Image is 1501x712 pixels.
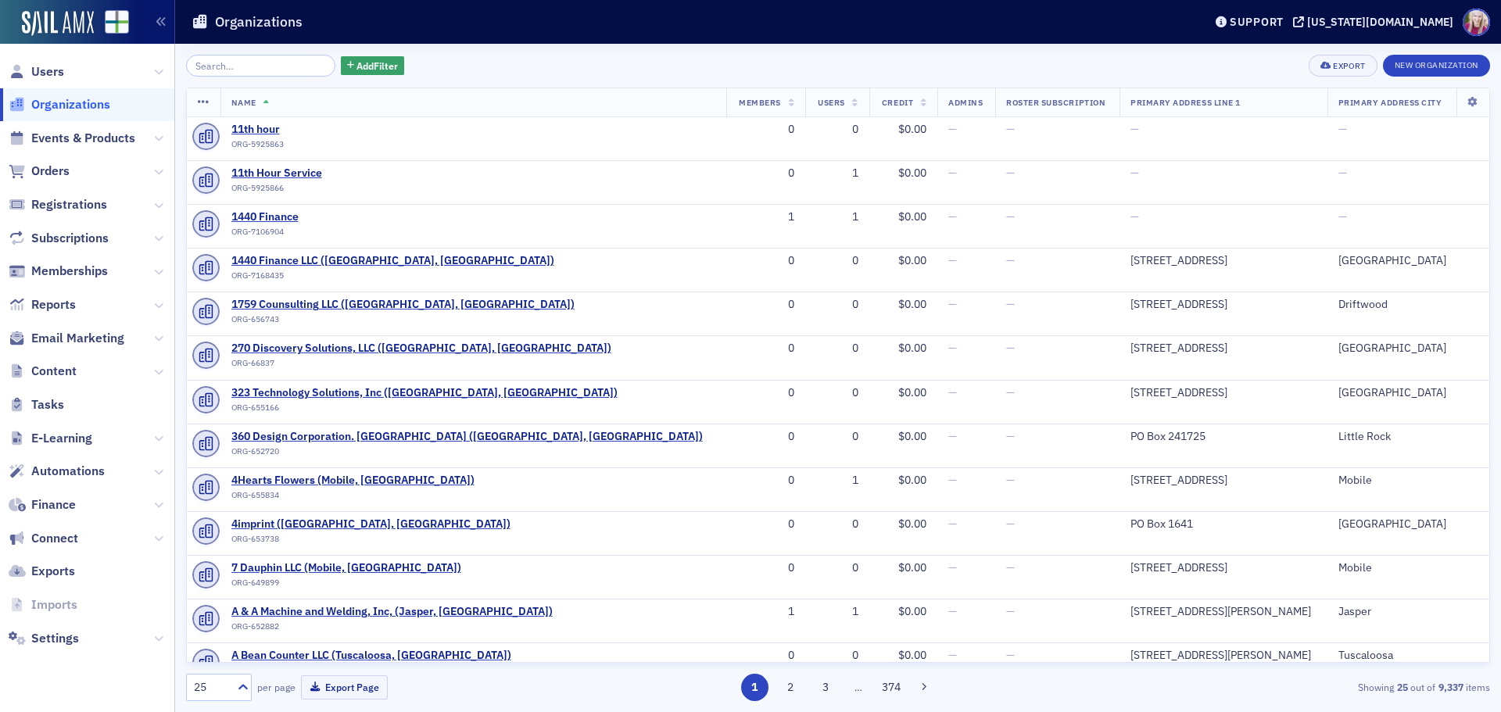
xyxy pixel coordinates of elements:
div: Support [1230,15,1284,29]
div: 1 [816,605,858,619]
div: [GEOGRAPHIC_DATA] [1338,517,1478,531]
div: [GEOGRAPHIC_DATA] [1338,254,1478,268]
span: 1759 Counsulting LLC (Driftwood, TX) [231,298,575,312]
span: 323 Technology Solutions, Inc (Irondale, AL) [231,386,618,400]
span: — [948,429,957,443]
span: $0.00 [898,341,926,355]
span: $0.00 [898,209,926,224]
a: Orders [9,163,70,180]
span: Subscriptions [31,230,109,247]
a: Exports [9,563,75,580]
span: — [948,604,957,618]
input: Search… [186,55,335,77]
span: — [1338,166,1347,180]
strong: 9,337 [1435,680,1466,694]
h1: Organizations [215,13,303,31]
span: 4Hearts Flowers (Mobile, AL) [231,474,475,488]
strong: 25 [1394,680,1410,694]
div: 1 [816,210,858,224]
div: 0 [737,123,794,137]
div: [STREET_ADDRESS] [1130,386,1317,400]
img: SailAMX [105,10,129,34]
div: Tuscaloosa [1338,649,1478,663]
a: 360 Design Corporation. [GEOGRAPHIC_DATA] ([GEOGRAPHIC_DATA], [GEOGRAPHIC_DATA]) [231,430,703,444]
a: 323 Technology Solutions, Inc ([GEOGRAPHIC_DATA], [GEOGRAPHIC_DATA]) [231,386,618,400]
span: Organizations [31,96,110,113]
img: SailAMX [22,11,94,36]
span: 11th Hour Service [231,166,374,181]
div: 1 [737,605,794,619]
span: Name [231,97,256,108]
a: Connect [9,530,78,547]
button: Export [1309,55,1377,77]
span: $0.00 [898,429,926,443]
button: 3 [812,674,840,701]
span: Admins [948,97,983,108]
button: New Organization [1383,55,1490,77]
a: A & A Machine and Welding, Inc, (Jasper, [GEOGRAPHIC_DATA]) [231,605,553,619]
a: Reports [9,296,76,313]
span: Email Marketing [31,330,124,347]
span: $0.00 [898,166,926,180]
div: 0 [737,517,794,531]
div: 25 [194,679,228,696]
span: E-Learning [31,430,92,447]
div: 0 [737,649,794,663]
div: [STREET_ADDRESS] [1130,561,1317,575]
span: Settings [31,630,79,647]
div: [STREET_ADDRESS] [1130,254,1317,268]
span: — [948,122,957,136]
div: 0 [737,298,794,312]
a: Email Marketing [9,330,124,347]
span: Exports [31,563,75,580]
span: $0.00 [898,297,926,311]
a: Registrations [9,196,107,213]
a: 11th hour [231,123,374,137]
div: ORG-66837 [231,358,611,374]
div: 0 [816,298,858,312]
a: 4imprint ([GEOGRAPHIC_DATA], [GEOGRAPHIC_DATA]) [231,517,510,531]
span: — [948,473,957,487]
div: 0 [737,474,794,488]
div: [STREET_ADDRESS] [1130,342,1317,356]
a: 1440 Finance LLC ([GEOGRAPHIC_DATA], [GEOGRAPHIC_DATA]) [231,254,554,268]
span: Primary Address City [1338,97,1442,108]
span: — [948,341,957,355]
div: PO Box 1641 [1130,517,1317,531]
div: 1 [816,166,858,181]
span: $0.00 [898,517,926,531]
span: — [1130,122,1139,136]
span: — [1006,166,1015,180]
button: 1 [741,674,768,701]
a: Automations [9,463,105,480]
div: 0 [737,430,794,444]
div: PO Box 241725 [1130,430,1317,444]
div: ORG-655834 [231,490,475,506]
span: — [948,385,957,399]
span: — [1006,253,1015,267]
a: 1440 Finance [231,210,374,224]
div: [STREET_ADDRESS] [1130,474,1317,488]
button: 2 [776,674,804,701]
div: [STREET_ADDRESS][PERSON_NAME] [1130,649,1317,663]
span: — [1006,122,1015,136]
span: — [1006,473,1015,487]
div: 0 [816,254,858,268]
div: ORG-7106904 [231,227,374,242]
div: Little Rock [1338,430,1478,444]
div: 0 [816,517,858,531]
span: $0.00 [898,604,926,618]
a: Content [9,363,77,380]
div: 0 [737,386,794,400]
span: Events & Products [31,130,135,147]
span: — [948,648,957,662]
span: — [1338,122,1347,136]
div: Mobile [1338,474,1478,488]
a: Imports [9,596,77,614]
div: ORG-652720 [231,446,703,462]
span: $0.00 [898,253,926,267]
span: Credit [882,97,913,108]
div: 0 [816,342,858,356]
span: $0.00 [898,385,926,399]
button: AddFilter [341,56,405,76]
